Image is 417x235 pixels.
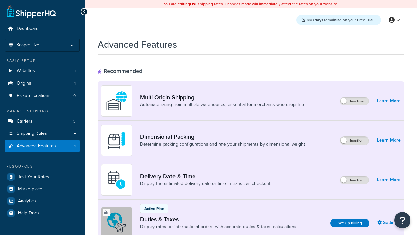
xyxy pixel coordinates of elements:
[5,65,80,77] li: Websites
[98,38,177,51] h1: Advanced Features
[5,23,80,35] a: Dashboard
[307,17,323,23] strong: 228 days
[140,94,304,101] a: Multi-Origin Shipping
[307,17,373,23] span: remaining on your Free Trial
[105,129,128,152] img: DTVBYsAAAAAASUVORK5CYII=
[377,136,401,145] a: Learn More
[17,93,50,99] span: Pickup Locations
[5,108,80,114] div: Manage Shipping
[340,97,369,105] label: Inactive
[98,68,142,75] div: Recommended
[17,26,39,32] span: Dashboard
[5,171,80,183] a: Test Your Rates
[140,173,271,180] a: Delivery Date & Time
[377,218,401,227] a: Settings
[74,68,76,74] span: 1
[140,224,296,230] a: Display rates for international orders with accurate duties & taxes calculations
[377,175,401,184] a: Learn More
[5,164,80,169] div: Resources
[16,42,39,48] span: Scope: Live
[105,89,128,112] img: WatD5o0RtDAAAAAElFTkSuQmCC
[377,96,401,105] a: Learn More
[5,128,80,140] a: Shipping Rules
[5,140,80,152] li: Advanced Features
[5,77,80,89] a: Origins1
[190,1,198,7] b: LIVE
[140,133,305,140] a: Dimensional Packing
[140,180,271,187] a: Display the estimated delivery date or time in transit as checkout.
[140,141,305,148] a: Determine packing configurations and rate your shipments by dimensional weight
[5,183,80,195] a: Marketplace
[5,90,80,102] li: Pickup Locations
[17,119,33,124] span: Carriers
[140,102,304,108] a: Automate rating from multiple warehouses, essential for merchants who dropship
[340,176,369,184] label: Inactive
[73,93,76,99] span: 0
[17,131,47,136] span: Shipping Rules
[74,143,76,149] span: 1
[17,68,35,74] span: Websites
[394,212,410,228] button: Open Resource Center
[17,143,56,149] span: Advanced Features
[105,168,128,191] img: gfkeb5ejjkALwAAAABJRU5ErkJggg==
[330,219,369,227] a: Set Up Billing
[18,198,36,204] span: Analytics
[5,90,80,102] a: Pickup Locations0
[5,65,80,77] a: Websites1
[5,116,80,128] a: Carriers3
[5,195,80,207] a: Analytics
[5,140,80,152] a: Advanced Features1
[18,186,42,192] span: Marketplace
[140,216,296,223] a: Duties & Taxes
[5,77,80,89] li: Origins
[18,174,49,180] span: Test Your Rates
[5,58,80,64] div: Basic Setup
[73,119,76,124] span: 3
[5,207,80,219] a: Help Docs
[340,137,369,145] label: Inactive
[17,81,31,86] span: Origins
[144,206,164,211] p: Active Plan
[18,211,39,216] span: Help Docs
[74,81,76,86] span: 1
[5,116,80,128] li: Carriers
